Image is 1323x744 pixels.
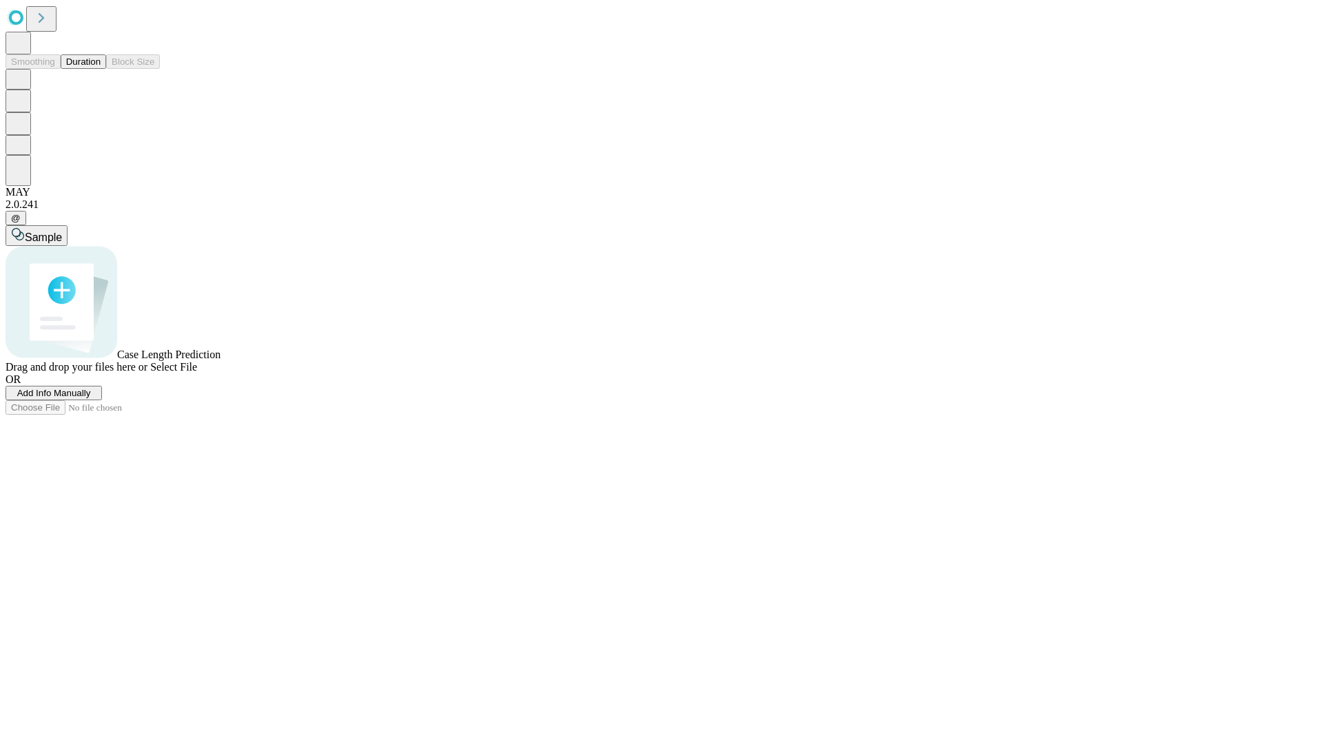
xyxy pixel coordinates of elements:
[6,198,1317,211] div: 2.0.241
[17,388,91,398] span: Add Info Manually
[6,54,61,69] button: Smoothing
[6,225,68,246] button: Sample
[106,54,160,69] button: Block Size
[6,211,26,225] button: @
[61,54,106,69] button: Duration
[117,349,220,360] span: Case Length Prediction
[25,231,62,243] span: Sample
[6,361,147,373] span: Drag and drop your files here or
[6,373,21,385] span: OR
[11,213,21,223] span: @
[6,186,1317,198] div: MAY
[150,361,197,373] span: Select File
[6,386,102,400] button: Add Info Manually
